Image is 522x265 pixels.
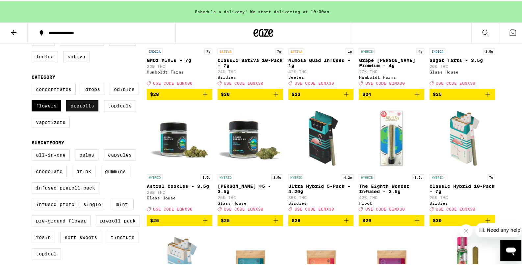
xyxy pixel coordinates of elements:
a: Open page for Classic Hybrid 10-Pack - 7g from Birdies [430,104,495,213]
button: Add to bag [359,87,424,99]
p: 7g [275,47,283,53]
p: 3.5g [412,173,424,179]
span: USE CODE EQNX30 [224,206,263,210]
p: HYBRID [359,47,375,53]
span: $29 [362,217,371,222]
p: 3.5g [200,173,212,179]
label: All-In-One [32,148,70,159]
div: Humboldt Farms [147,69,212,73]
div: Birdies [218,74,283,78]
p: INDICA [147,47,163,53]
p: The Eighth Wonder Infused - 3.5g [359,182,424,193]
a: Open page for Donny Burger #5 - 3.5g from Glass House [218,104,283,213]
span: USE CODE EQNX30 [365,206,405,210]
label: Topicals [104,99,136,110]
div: Birdies [430,200,495,204]
p: SATIVA [288,47,304,53]
span: USE CODE EQNX30 [295,206,334,210]
button: Add to bag [430,87,495,99]
label: Edibles [110,82,139,94]
label: Capsules [104,148,136,159]
span: USE CODE EQNX30 [153,80,193,84]
p: 26% THC [430,194,495,198]
p: Sugar Tarts - 3.5g [430,56,495,62]
label: Drops [81,82,104,94]
p: 42% THC [288,68,354,73]
button: Add to bag [147,87,212,99]
p: SATIVA [218,47,233,53]
p: HYBRID [147,173,163,179]
div: Glass House [218,200,283,204]
legend: Category [32,73,55,78]
span: USE CODE EQNX30 [365,80,405,84]
label: Sativa [63,50,90,61]
span: $25 [433,90,442,96]
p: HYBRID [288,173,304,179]
label: Rosin [32,230,55,242]
iframe: Close message [459,223,473,236]
p: 3.5g [271,173,283,179]
p: 7g [204,47,212,53]
img: Froot - The Eighth Wonder Infused - 3.5g [359,104,424,170]
img: Birdies - Classic Hybrid 10-Pack - 7g [430,104,495,170]
p: Classic Hybrid 10-Pack - 7g [430,182,495,193]
span: USE CODE EQNX30 [436,206,475,210]
label: Prerolls [66,99,98,110]
span: $30 [433,217,442,222]
label: Infused Preroll Pack [32,181,99,192]
label: Chocolate [32,164,67,176]
p: 42% THC [359,194,424,198]
img: Glass House - Astral Cookies - 3.5g [147,104,212,170]
label: Concentrates [32,82,76,94]
a: Open page for Ultra Hybrid 5-Pack - 4.20g from Birdies [288,104,354,213]
img: Glass House - Donny Burger #5 - 3.5g [218,104,283,170]
label: Gummies [101,164,130,176]
label: Drink [72,164,95,176]
p: 27% THC [359,68,424,73]
p: 26% THC [430,63,495,67]
div: Glass House [430,69,495,73]
a: Open page for Astral Cookies - 3.5g from Glass House [147,104,212,213]
iframe: Button to launch messaging window [500,239,521,260]
p: 4.2g [342,173,353,179]
span: Hi. Need any help? [4,5,47,10]
p: 3.5g [483,47,495,53]
span: $25 [221,217,230,222]
label: Indica [32,50,58,61]
div: Glass House [147,194,212,199]
p: 1g [346,47,353,53]
a: Open page for The Eighth Wonder Infused - 3.5g from Froot [359,104,424,213]
p: HYBRID [430,173,445,179]
p: Mimosa Quad Infused - 1g [288,56,354,67]
div: Birdies [288,200,354,204]
img: Birdies - Ultra Hybrid 5-Pack - 4.20g [288,104,354,170]
p: 7g [487,173,495,179]
p: 4g [416,47,424,53]
span: $28 [292,217,300,222]
iframe: Message from company [475,221,521,236]
button: Add to bag [218,214,283,225]
button: Add to bag [147,214,212,225]
div: Jeeter [288,74,354,78]
p: 22% THC [147,63,212,67]
label: Flowers [32,99,61,110]
span: $25 [150,217,159,222]
p: [PERSON_NAME] #5 - 3.5g [218,182,283,193]
p: GMOz Minis - 7g [147,56,212,62]
span: USE CODE EQNX30 [153,206,193,210]
button: Add to bag [218,87,283,99]
button: Add to bag [359,214,424,225]
p: Astral Cookies - 3.5g [147,182,212,188]
p: INDICA [430,47,445,53]
legend: Subcategory [32,139,64,144]
p: 30% THC [288,194,354,198]
div: Froot [359,200,424,204]
button: Add to bag [288,87,354,99]
label: Soft Sweets [60,230,101,242]
p: Classic Sativa 10-Pack - 7g [218,56,283,67]
p: HYBRID [359,173,375,179]
label: Preroll Pack [96,214,140,225]
label: Balms [75,148,98,159]
p: 28% THC [147,189,212,193]
button: Add to bag [288,214,354,225]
